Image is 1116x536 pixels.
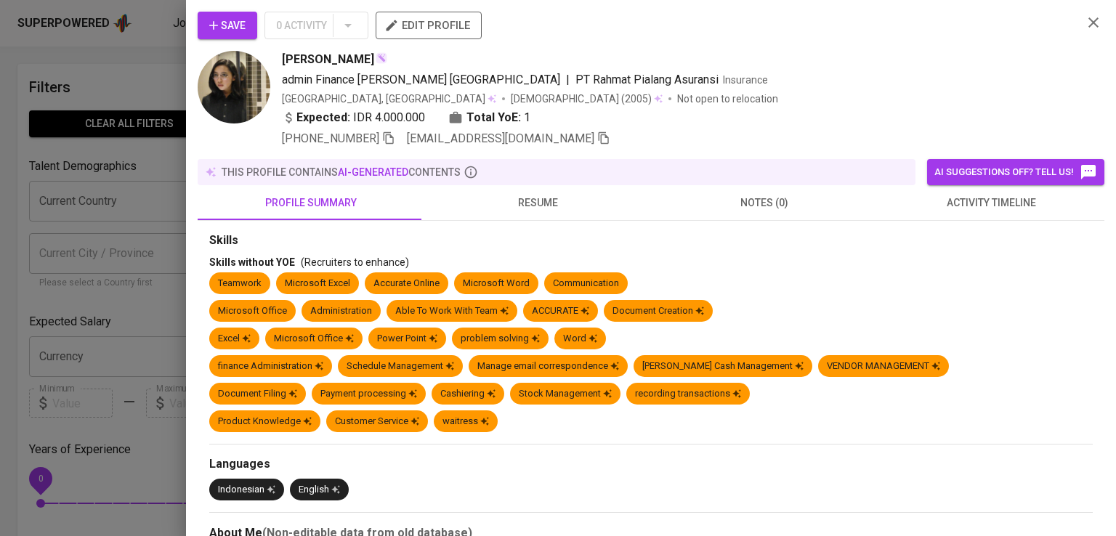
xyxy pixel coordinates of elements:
[524,109,530,126] span: 1
[433,194,642,212] span: resume
[285,277,350,291] div: Microsoft Excel
[310,304,372,318] div: Administration
[335,415,419,429] div: Customer Service
[532,304,589,318] div: ACCURATE
[198,51,270,123] img: 8f377be0c140e31585b226628e913732.jpg
[282,51,374,68] span: [PERSON_NAME]
[563,332,597,346] div: Word
[282,92,496,106] div: [GEOGRAPHIC_DATA], [GEOGRAPHIC_DATA]
[827,360,940,373] div: VENDOR MANAGEMENT
[282,131,379,145] span: [PHONE_NUMBER]
[218,277,262,291] div: Teamwork
[927,159,1104,185] button: AI suggestions off? Tell us!
[477,360,619,373] div: Manage email correspondence
[218,483,275,497] div: Indonesian
[320,387,417,401] div: Payment processing
[301,256,409,268] span: (Recruiters to enhance)
[209,256,295,268] span: Skills without YOE
[886,194,1096,212] span: activity timeline
[209,17,246,35] span: Save
[274,332,354,346] div: Microsoft Office
[511,92,621,106] span: [DEMOGRAPHIC_DATA]
[660,194,869,212] span: notes (0)
[376,52,387,64] img: magic_wand.svg
[677,92,778,106] p: Not open to relocation
[575,73,719,86] span: PT Rahmat Pialang Asuransi
[376,19,482,31] a: edit profile
[299,483,340,497] div: English
[934,163,1097,181] span: AI suggestions off? Tell us!
[377,332,437,346] div: Power Point
[376,12,482,39] button: edit profile
[218,304,287,318] div: Microsoft Office
[387,16,470,35] span: edit profile
[222,165,461,179] p: this profile contains contents
[407,131,594,145] span: [EMAIL_ADDRESS][DOMAIN_NAME]
[461,332,540,346] div: problem solving
[218,360,323,373] div: finance Administration
[395,304,509,318] div: Able To Work With Team
[218,387,297,401] div: Document Filing
[440,387,496,401] div: Cashiering
[296,109,350,126] b: Expected:
[338,166,408,178] span: AI-generated
[347,360,454,373] div: Schedule Management
[635,387,741,401] div: recording transactions
[519,387,612,401] div: Stock Management
[511,92,663,106] div: (2005)
[218,332,251,346] div: Excel
[282,109,425,126] div: IDR 4.000.000
[723,74,768,86] span: Insurance
[209,456,1093,473] div: Languages
[466,109,521,126] b: Total YoE:
[209,232,1093,249] div: Skills
[282,73,560,86] span: admin Finance [PERSON_NAME] [GEOGRAPHIC_DATA]
[463,277,530,291] div: Microsoft Word
[642,360,804,373] div: [PERSON_NAME] Cash Management
[198,12,257,39] button: Save
[206,194,416,212] span: profile summary
[373,277,440,291] div: Accurate Online
[218,415,312,429] div: Product Knowledge
[566,71,570,89] span: |
[612,304,704,318] div: Document Creation
[442,415,489,429] div: waitress
[553,277,619,291] div: Communication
